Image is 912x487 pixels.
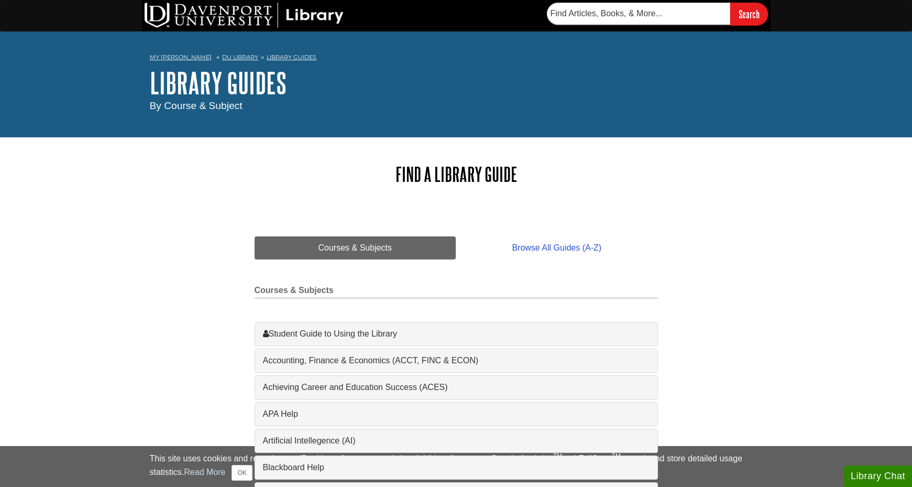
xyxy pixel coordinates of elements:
a: Achieving Career and Education Success (ACES) [263,381,650,394]
a: Library Guides [267,53,316,61]
div: By Course & Subject [150,99,763,114]
a: Courses & Subjects [255,236,456,259]
h1: Library Guides [150,67,763,99]
a: Accounting, Finance & Economics (ACCT, FINC & ECON) [263,354,650,367]
button: Library Chat [844,466,912,487]
button: Close [232,465,252,481]
img: DU Library [145,3,344,28]
div: This site uses cookies and records your IP address for usage statistics. Additionally, we use Goo... [150,452,763,481]
a: APA Help [263,408,650,420]
h2: Courses & Subjects [255,286,658,298]
form: Searches DU Library's articles, books, and more [547,3,768,25]
input: Find Articles, Books, & More... [547,3,730,25]
input: Search [730,3,768,25]
nav: breadcrumb [150,50,763,67]
h2: Find a Library Guide [255,164,658,185]
a: DU Library [222,53,258,61]
a: My [PERSON_NAME] [150,53,212,62]
a: Artificial Intellegence (AI) [263,435,650,447]
a: Read More [184,468,225,477]
a: Blackboard Help [263,461,650,474]
a: Browse All Guides (A-Z) [456,236,657,259]
a: Student Guide to Using the Library [263,328,650,340]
